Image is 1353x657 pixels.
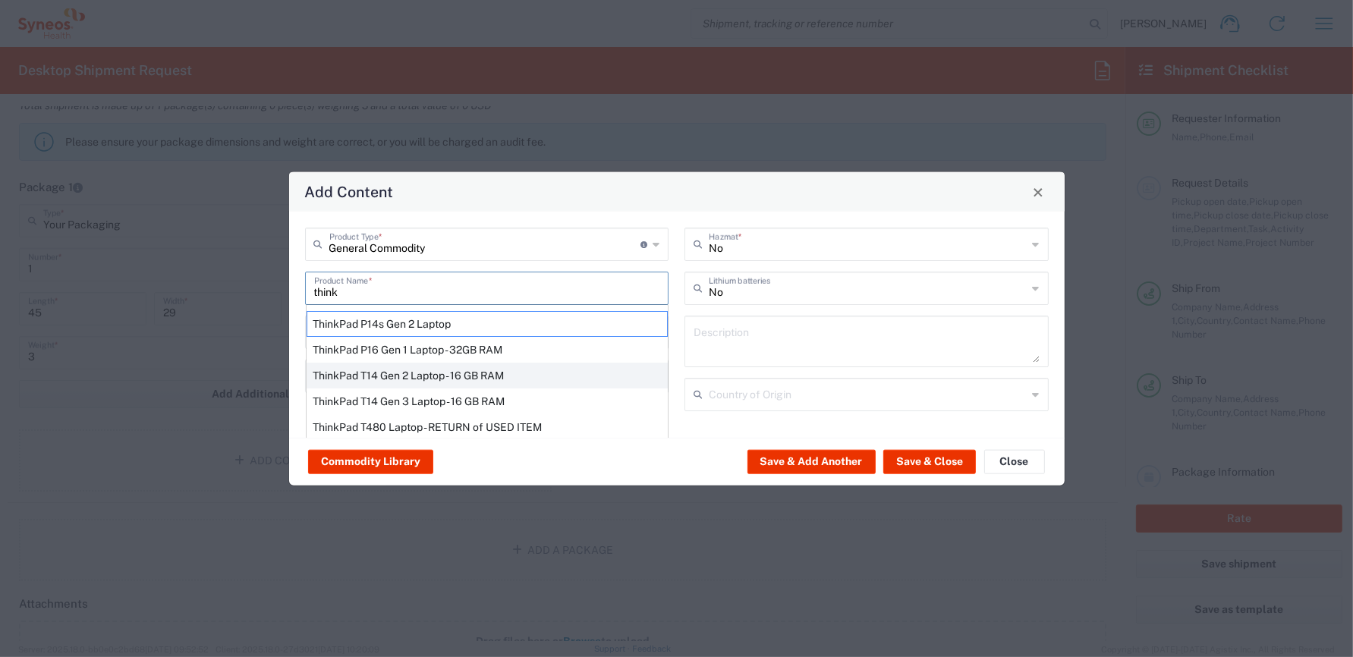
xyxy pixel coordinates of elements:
div: ThinkPad T480 Laptop - RETURN of USED ITEM [307,414,668,440]
button: Commodity Library [308,449,433,473]
div: ThinkPad P14s Gen 2 Laptop [307,311,668,337]
button: Close [984,449,1045,473]
div: ThinkPad T14 Gen 3 Laptop - 16 GB RAM [307,388,668,414]
button: Save & Add Another [747,449,876,473]
div: ThinkPad P16 Gen 1 Laptop - 32GB RAM [307,337,668,363]
div: ThinkPad T14 Gen 2 Laptop - 16 GB RAM [307,363,668,388]
button: Save & Close [883,449,976,473]
h4: Add Content [304,181,393,203]
button: Close [1027,181,1049,203]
